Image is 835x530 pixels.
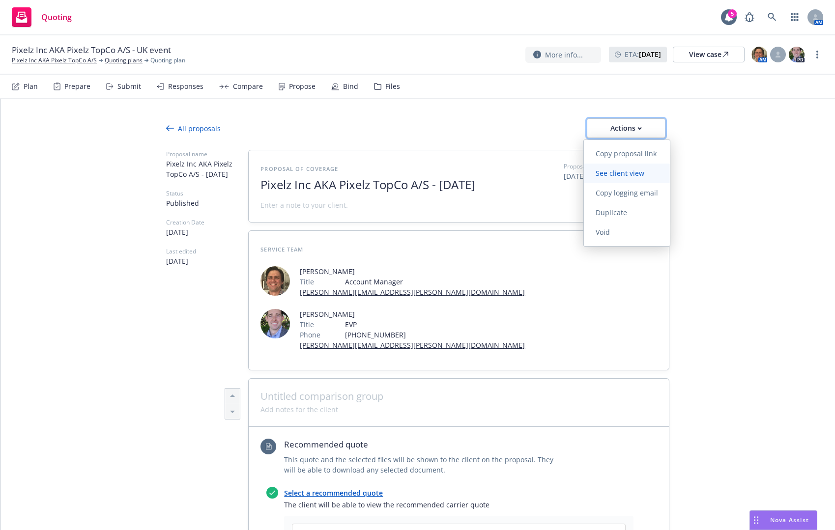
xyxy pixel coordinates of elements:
[166,218,248,227] span: Creation Date
[584,227,622,237] span: Void
[150,56,185,65] span: Quoting plan
[750,511,762,530] div: Drag to move
[166,198,248,208] span: Published
[385,83,400,90] div: Files
[166,123,221,134] div: All proposals
[625,49,661,59] span: ETA :
[260,165,338,172] span: Proposal of coverage
[12,44,171,56] span: Pixelz Inc AKA Pixelz TopCo A/S - UK event
[770,516,809,524] span: Nova Assist
[343,83,358,90] div: Bind
[564,162,631,171] span: Proposal expiration date
[345,277,525,287] span: Account Manager
[105,56,143,65] a: Quoting plans
[12,56,97,65] a: Pixelz Inc AKA Pixelz TopCo A/S
[584,149,668,158] span: Copy proposal link
[166,159,248,179] span: Pixelz Inc AKA Pixelz TopCo A/S - [DATE]
[41,13,72,21] span: Quoting
[584,168,656,178] span: See client view
[584,208,639,217] span: Duplicate
[300,266,525,277] span: [PERSON_NAME]
[117,83,141,90] div: Submit
[166,189,248,198] span: Status
[564,171,657,181] span: [DATE]
[284,439,564,450] span: Recommended quote
[751,47,767,62] img: photo
[525,47,601,63] button: More info...
[345,319,525,330] span: EVP
[740,7,759,27] a: Report a Bug
[811,49,823,60] a: more
[584,188,670,197] span: Copy logging email
[300,340,525,350] a: [PERSON_NAME][EMAIL_ADDRESS][PERSON_NAME][DOMAIN_NAME]
[673,47,745,62] a: View case
[284,500,633,510] span: The client will be able to view the recommended carrier quote
[728,9,737,18] div: 5
[300,309,525,319] span: [PERSON_NAME]
[300,277,314,287] span: Title
[166,227,248,237] span: [DATE]
[603,119,649,138] div: Actions
[300,287,525,297] a: [PERSON_NAME][EMAIL_ADDRESS][PERSON_NAME][DOMAIN_NAME]
[789,47,805,62] img: photo
[64,83,90,90] div: Prepare
[166,150,248,159] span: Proposal name
[785,7,805,27] a: Switch app
[749,510,817,530] button: Nova Assist
[168,83,203,90] div: Responses
[289,83,316,90] div: Propose
[166,247,248,256] span: Last edited
[166,256,248,266] span: [DATE]
[300,319,314,330] span: Title
[233,83,263,90] div: Compare
[8,3,76,31] a: Quoting
[284,454,564,475] span: This quote and the selected files will be shown to the client on the proposal. They will be able ...
[345,330,525,340] span: [PHONE_NUMBER]
[300,330,320,340] span: Phone
[545,50,583,60] span: More info...
[260,266,290,296] img: employee photo
[260,309,290,338] img: employee photo
[762,7,782,27] a: Search
[260,246,303,253] span: Service Team
[284,488,383,498] a: Select a recommended quote
[587,118,665,138] button: Actions
[639,50,661,59] strong: [DATE]
[689,47,728,62] div: View case
[260,178,501,192] span: Pixelz Inc AKA Pixelz TopCo A/S - [DATE]
[24,83,38,90] div: Plan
